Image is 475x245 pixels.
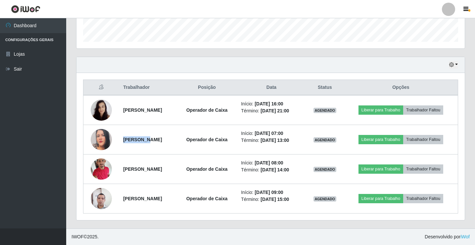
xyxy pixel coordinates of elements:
[241,196,302,203] li: Término:
[186,107,228,113] strong: Operador de Caixa
[358,135,403,144] button: Liberar para Trabalho
[425,233,470,240] span: Desenvolvido por
[306,80,344,95] th: Status
[91,127,112,152] img: 1756160133718.jpeg
[358,105,403,115] button: Liberar para Trabalho
[123,196,162,201] strong: [PERSON_NAME]
[313,167,337,172] span: AGENDADO
[460,234,470,239] a: iWof
[241,159,302,166] li: Início:
[237,80,306,95] th: Data
[186,166,228,172] strong: Operador de Caixa
[241,130,302,137] li: Início:
[255,160,283,165] time: [DATE] 08:00
[71,233,99,240] span: © 2025 .
[403,135,443,144] button: Trabalhador Faltou
[358,164,403,174] button: Liberar para Trabalho
[261,167,289,172] time: [DATE] 14:00
[261,108,289,113] time: [DATE] 21:00
[71,234,84,239] span: IWOF
[241,100,302,107] li: Início:
[186,196,228,201] strong: Operador de Caixa
[241,189,302,196] li: Início:
[358,194,403,203] button: Liberar para Trabalho
[313,108,337,113] span: AGENDADO
[403,164,443,174] button: Trabalhador Faltou
[123,137,162,142] strong: [PERSON_NAME]
[261,197,289,202] time: [DATE] 15:00
[91,96,112,124] img: 1678303109366.jpeg
[255,131,283,136] time: [DATE] 07:00
[313,137,337,143] span: AGENDADO
[313,196,337,202] span: AGENDADO
[255,190,283,195] time: [DATE] 09:00
[344,80,458,95] th: Opções
[91,155,112,183] img: 1741826148632.jpeg
[241,137,302,144] li: Término:
[261,138,289,143] time: [DATE] 13:00
[255,101,283,106] time: [DATE] 16:00
[91,184,112,213] img: 1738081845733.jpeg
[403,194,443,203] button: Trabalhador Faltou
[119,80,177,95] th: Trabalhador
[241,166,302,173] li: Término:
[123,107,162,113] strong: [PERSON_NAME]
[403,105,443,115] button: Trabalhador Faltou
[123,166,162,172] strong: [PERSON_NAME]
[241,107,302,114] li: Término:
[177,80,237,95] th: Posição
[11,5,40,13] img: CoreUI Logo
[186,137,228,142] strong: Operador de Caixa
